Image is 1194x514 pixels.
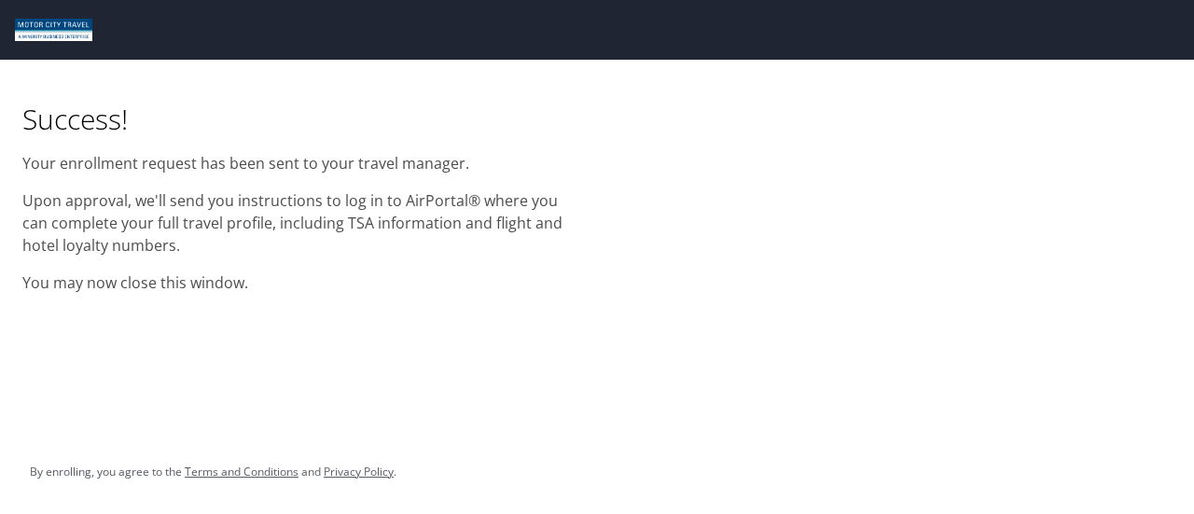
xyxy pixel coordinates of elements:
a: Privacy Policy [324,464,394,479]
p: Your enrollment request has been sent to your travel manager. [22,152,575,174]
h1: Success! [22,101,575,137]
p: Upon approval, we'll send you instructions to log in to AirPortal® where you can complete your fu... [22,189,575,257]
img: Motor City logo [15,19,92,41]
div: By enrolling, you agree to the and . [30,449,396,495]
a: Terms and Conditions [185,464,298,479]
p: You may now close this window. [22,271,575,294]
